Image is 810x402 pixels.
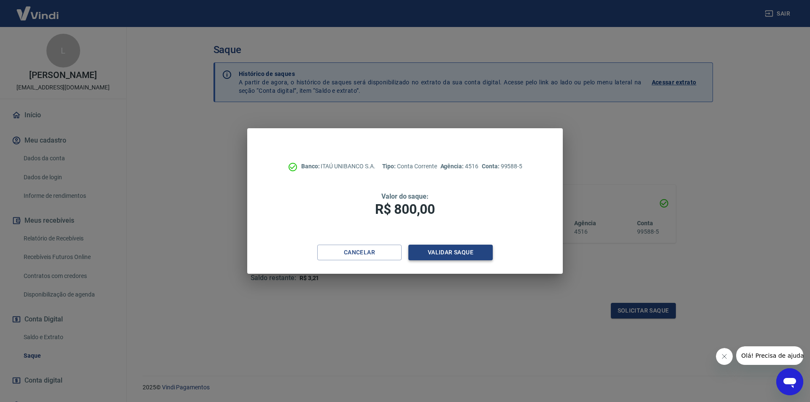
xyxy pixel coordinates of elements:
[301,162,375,171] p: ITAÚ UNIBANCO S.A.
[482,163,501,170] span: Conta:
[716,348,733,365] iframe: Fechar mensagem
[382,163,397,170] span: Tipo:
[776,368,803,395] iframe: Botão para abrir a janela de mensagens
[482,162,522,171] p: 99588-5
[317,245,402,260] button: Cancelar
[440,163,465,170] span: Agência:
[381,192,429,200] span: Valor do saque:
[408,245,493,260] button: Validar saque
[301,163,321,170] span: Banco:
[736,346,803,365] iframe: Mensagem da empresa
[382,162,437,171] p: Conta Corrente
[440,162,478,171] p: 4516
[5,6,71,13] span: Olá! Precisa de ajuda?
[375,201,435,217] span: R$ 800,00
